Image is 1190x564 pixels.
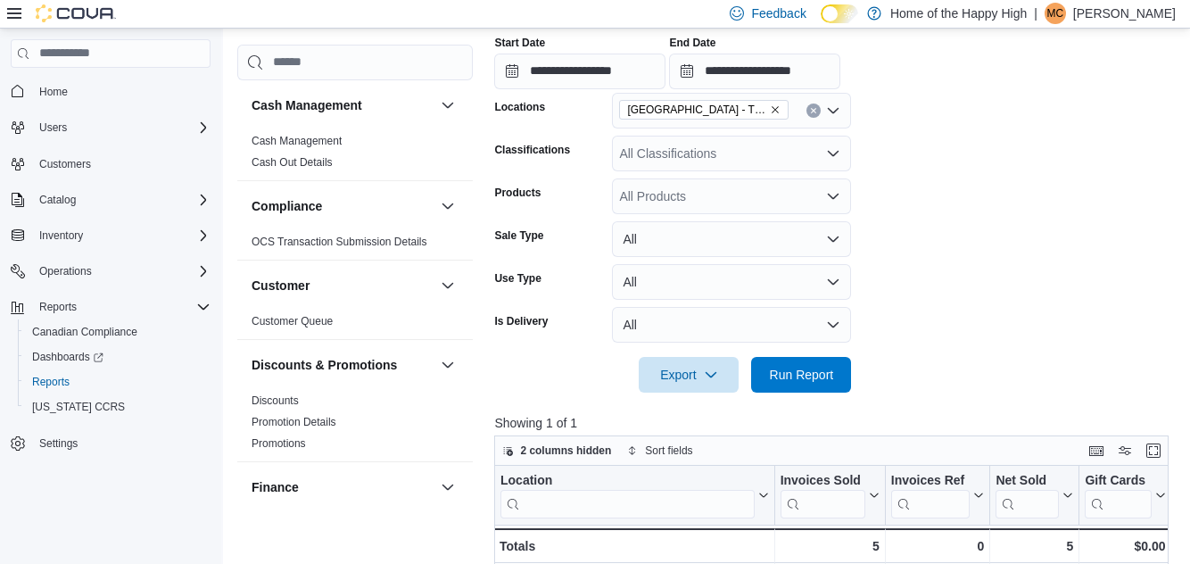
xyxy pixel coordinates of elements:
a: Home [32,81,75,103]
label: End Date [669,36,715,50]
div: Invoices Ref [891,472,971,489]
button: Sort fields [620,440,699,461]
button: Compliance [437,195,459,217]
div: Matthew Cracknell [1045,3,1066,24]
button: Users [32,117,74,138]
button: Reports [18,369,218,394]
button: Discounts & Promotions [437,354,459,376]
button: All [612,307,851,343]
button: Invoices Sold [781,472,880,518]
button: Customer [252,277,434,294]
button: Compliance [252,197,434,215]
span: Settings [32,432,211,454]
span: Discounts [252,394,299,408]
div: 0 [891,535,985,557]
a: Cash Management [252,135,342,147]
span: Run Report [770,366,834,384]
div: Compliance [237,231,473,260]
span: Inventory [32,225,211,246]
span: Canadian Compliance [32,325,137,339]
a: Settings [32,433,85,454]
button: Cash Management [437,95,459,116]
span: Sort fields [645,444,692,458]
span: Cash Out Details [252,155,333,170]
button: Home [4,79,218,104]
span: Dashboards [32,350,103,364]
span: Cash Management [252,134,342,148]
button: Operations [32,261,99,282]
button: 2 columns hidden [495,440,618,461]
div: Discounts & Promotions [237,390,473,461]
div: Totals [500,535,769,557]
span: Reports [39,300,77,314]
button: Display options [1114,440,1136,461]
span: [GEOGRAPHIC_DATA] - The Shed District - Fire & Flower [627,101,766,119]
button: Open list of options [826,104,840,118]
span: Reports [32,296,211,318]
input: Dark Mode [821,4,858,23]
h3: Customer [252,277,310,294]
span: Catalog [32,189,211,211]
div: Location [500,472,755,489]
button: Invoices Ref [891,472,985,518]
span: MC [1047,3,1064,24]
nav: Complex example [11,71,211,503]
button: [US_STATE] CCRS [18,394,218,419]
input: Press the down key to open a popover containing a calendar. [669,54,840,89]
span: Users [39,120,67,135]
button: Export [639,357,739,393]
button: Finance [252,478,434,496]
div: Customer [237,311,473,339]
span: Settings [39,436,78,451]
button: All [612,264,851,300]
span: [US_STATE] CCRS [32,400,125,414]
label: Products [494,186,541,200]
a: Discounts [252,394,299,407]
button: Run Report [751,357,851,393]
span: Inventory [39,228,83,243]
p: Showing 1 of 1 [494,414,1176,432]
button: Canadian Compliance [18,319,218,344]
span: Dark Mode [821,23,822,24]
span: Home [32,80,211,103]
label: Classifications [494,143,570,157]
button: Location [500,472,769,518]
h3: Finance [252,478,299,496]
div: Net Sold [996,472,1060,489]
button: Gift Cards [1086,472,1166,518]
h3: Discounts & Promotions [252,356,397,374]
div: Net Sold [996,472,1060,518]
a: Cash Out Details [252,156,333,169]
span: Reports [32,375,70,389]
button: Catalog [4,187,218,212]
span: 2 columns hidden [520,444,611,458]
a: Reports [25,371,77,393]
label: Is Delivery [494,314,548,328]
span: Promotions [252,436,306,451]
button: Settings [4,430,218,456]
span: Operations [39,264,92,278]
button: Open list of options [826,146,840,161]
a: Dashboards [18,344,218,369]
label: Start Date [494,36,545,50]
button: Inventory [4,223,218,248]
span: Reports [25,371,211,393]
button: All [612,221,851,257]
span: Winnipeg - The Shed District - Fire & Flower [619,100,789,120]
button: Clear input [806,104,821,118]
p: | [1034,3,1037,24]
div: $0.00 [1086,535,1166,557]
span: Home [39,85,68,99]
a: Dashboards [25,346,111,368]
a: OCS Transaction Submission Details [252,236,427,248]
div: Cash Management [237,130,473,180]
div: 5 [781,535,880,557]
button: Users [4,115,218,140]
span: Feedback [751,4,806,22]
button: Reports [4,294,218,319]
span: Customers [39,157,91,171]
p: Home of the Happy High [890,3,1027,24]
span: Catalog [39,193,76,207]
a: Promotions [252,437,306,450]
a: [US_STATE] CCRS [25,396,132,418]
